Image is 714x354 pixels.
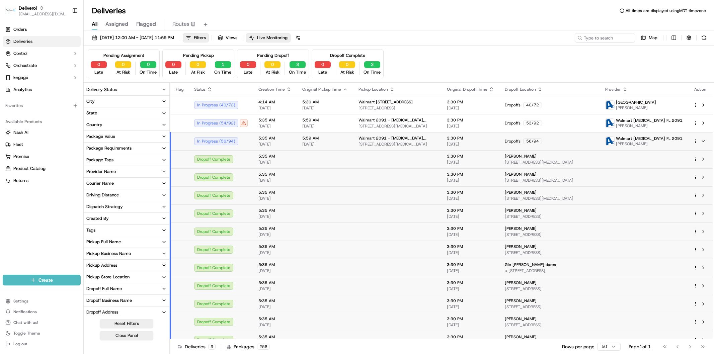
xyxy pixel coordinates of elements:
[84,119,169,130] button: Country
[616,105,656,110] span: [PERSON_NAME]
[447,154,494,159] span: 3:30 PM
[258,250,292,255] span: [DATE]
[505,280,537,285] span: [PERSON_NAME]
[5,129,78,136] a: Nash AI
[13,26,27,32] span: Orders
[86,215,109,222] div: Created By
[257,344,270,350] div: 258
[91,61,107,68] button: 0
[258,87,285,92] span: Creation Time
[214,69,231,75] span: On Time
[447,244,494,249] span: 3:30 PM
[258,268,292,273] span: [DATE]
[5,6,16,15] img: Deliverol
[447,304,494,309] span: [DATE]
[84,143,169,154] button: Package Requirements
[84,178,169,189] button: Courier Name
[505,298,537,303] span: [PERSON_NAME]
[86,227,95,233] div: Tags
[626,8,706,13] span: All times are displayed using MDT timezone
[258,105,292,111] span: [DATE]
[258,334,292,340] span: 5:35 AM
[162,50,234,78] div: Pending Pickup0Late0At Risk1On Time
[100,319,153,328] button: Reset Filters
[3,307,81,317] button: Notifications
[616,123,683,128] span: [PERSON_NAME]
[258,244,292,249] span: 5:35 AM
[340,69,354,75] span: At Risk
[330,53,365,59] div: Dropoff Complete
[84,84,169,95] button: Delivery Status
[178,343,216,350] div: Deliveries
[13,51,27,57] span: Control
[505,226,537,231] span: [PERSON_NAME]
[86,134,115,140] div: Package Value
[302,99,348,105] span: 5:30 AM
[359,87,388,92] span: Pickup Location
[616,100,656,105] span: [GEOGRAPHIC_DATA]
[3,72,81,83] button: Engage
[359,136,436,141] span: Walmart 2091 - [MEDICAL_DATA], [GEOGRAPHIC_DATA]
[606,101,614,109] img: ActionCourier.png
[447,214,494,219] span: [DATE]
[447,99,494,105] span: 3:30 PM
[86,297,132,303] div: Dropoff Business Name
[13,320,38,325] span: Chat with us!
[258,160,292,165] span: [DATE]
[258,214,292,219] span: [DATE]
[523,120,542,126] div: 53 / 92
[302,142,348,147] span: [DATE]
[505,172,537,177] span: [PERSON_NAME]
[447,280,494,285] span: 3:30 PM
[302,136,348,141] span: 5:59 AM
[505,262,556,267] span: Gie [PERSON_NAME] dares
[3,24,81,35] a: Orders
[227,343,270,350] div: Packages
[3,84,81,95] a: Analytics
[258,316,292,322] span: 5:35 AM
[258,99,292,105] span: 4:14 AM
[5,142,78,148] a: Fleet
[105,20,128,28] span: Assigned
[258,286,292,291] span: [DATE]
[191,69,205,75] span: At Risk
[84,107,169,119] button: State
[605,87,621,92] span: Provider
[3,329,81,338] button: Toggle Theme
[523,102,542,108] div: 40 / 72
[447,123,494,129] span: [DATE]
[194,35,206,41] span: Filters
[616,141,683,147] span: [PERSON_NAME]
[447,117,494,123] span: 3:30 PM
[447,142,494,147] span: [DATE]
[258,172,292,177] span: 5:35 AM
[505,250,594,255] span: [STREET_ADDRESS]
[266,69,280,75] span: At Risk
[359,99,413,105] span: Walmart [STREET_ADDRESS]
[86,145,132,151] div: Package Requirements
[638,33,660,42] button: Map
[13,166,46,172] span: Product Catalog
[237,50,309,78] div: Pending Dropoff0Late0At Risk3On Time
[447,250,494,255] span: [DATE]
[447,232,494,237] span: [DATE]
[226,35,237,41] span: Views
[92,5,126,16] h1: Deliveries
[312,50,384,78] div: Dropoff Complete0Late0At Risk3On Time
[258,298,292,303] span: 5:35 AM
[505,178,594,183] span: [STREET_ADDRESS][MEDICAL_DATA]
[3,3,69,19] button: DeliverolDeliverol[EMAIL_ADDRESS][DOMAIN_NAME]
[84,154,169,166] button: Package Tags
[84,131,169,142] button: Package Value
[115,61,131,68] button: 0
[244,69,252,75] span: Late
[3,318,81,327] button: Chat with us!
[13,63,37,69] span: Orchestrate
[505,154,537,159] span: [PERSON_NAME]
[447,226,494,231] span: 3:30 PM
[165,61,181,68] button: 0
[505,232,594,237] span: [STREET_ADDRESS]
[258,208,292,213] span: 5:35 AM
[315,61,331,68] button: 0
[575,33,635,42] input: Type to search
